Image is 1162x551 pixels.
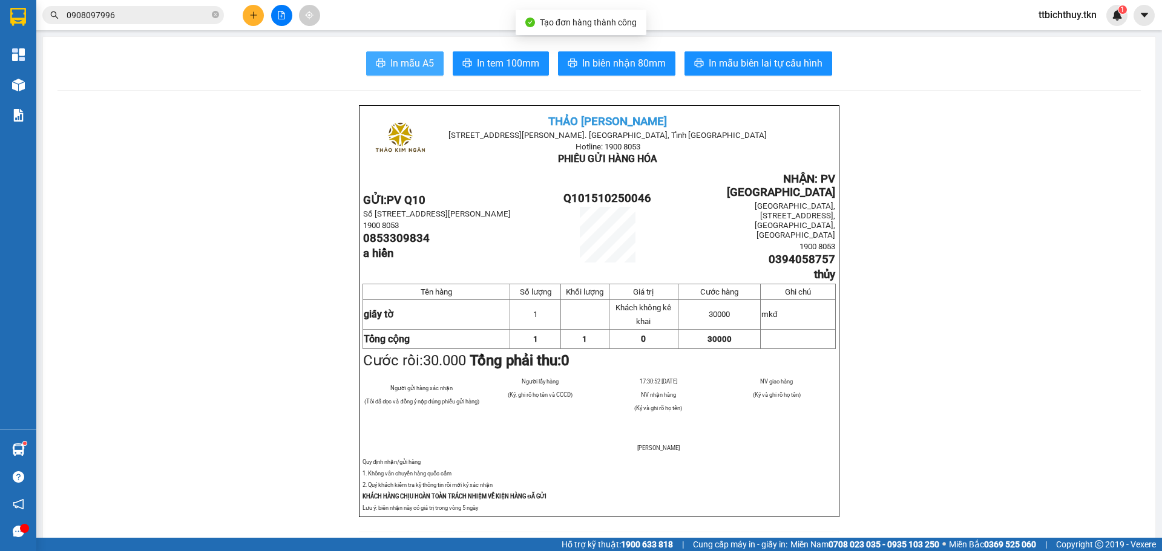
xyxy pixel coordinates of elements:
[363,221,399,230] span: 1900 8053
[700,287,738,296] span: Cước hàng
[799,242,835,251] span: 1900 8053
[376,58,386,70] span: printer
[761,310,777,319] span: mkđ
[760,378,793,385] span: NV giao hàng
[23,442,27,445] sup: 1
[363,194,425,207] strong: GỬI:
[477,56,539,71] span: In tem 100mm
[364,333,410,345] strong: Tổng cộng
[693,538,787,551] span: Cung cấp máy in - giấy in:
[558,153,657,165] span: PHIẾU GỬI HÀNG HÓA
[984,540,1036,549] strong: 0369 525 060
[12,443,25,456] img: warehouse-icon
[10,8,26,26] img: logo-vxr
[462,58,472,70] span: printer
[949,538,1036,551] span: Miền Bắc
[637,445,680,451] span: [PERSON_NAME]
[522,378,559,385] span: Người lấy hàng
[113,45,506,60] li: Hotline: 1900 8153
[709,310,730,319] span: 30000
[212,11,219,18] span: close-circle
[561,352,570,369] span: 0
[363,458,421,465] span: Quy định nhận/gửi hàng
[790,538,939,551] span: Miền Nam
[769,253,835,266] span: 0394058757
[684,51,832,76] button: printerIn mẫu biên lai tự cấu hình
[12,79,25,91] img: warehouse-icon
[682,538,684,551] span: |
[576,142,640,151] span: Hotline: 1900 8053
[709,56,822,71] span: In mẫu biên lai tự cấu hình
[299,5,320,26] button: aim
[1095,540,1103,549] span: copyright
[548,115,667,128] span: THẢO [PERSON_NAME]
[755,201,835,240] span: [GEOGRAPHIC_DATA], [STREET_ADDRESS], [GEOGRAPHIC_DATA], [GEOGRAPHIC_DATA]
[785,287,811,296] span: Ghi chú
[421,287,452,296] span: Tên hàng
[1134,5,1155,26] button: caret-down
[390,56,434,71] span: In mẫu A5
[448,131,767,140] span: [STREET_ADDRESS][PERSON_NAME]. [GEOGRAPHIC_DATA], Tỉnh [GEOGRAPHIC_DATA]
[727,172,835,199] span: NHẬN: PV [GEOGRAPHIC_DATA]
[582,56,666,71] span: In biên nhận 80mm
[753,391,801,398] span: (Ký và ghi rõ họ tên)
[533,334,538,344] span: 1
[67,8,209,22] input: Tìm tên, số ĐT hoặc mã đơn
[363,470,451,477] span: 1. Không vân chuyển hàng quốc cấm
[363,481,493,488] span: 2. Quý khách kiểm tra kỹ thông tin rồi mới ký xác nhận
[533,310,537,319] span: 1
[363,504,478,511] span: Lưu ý: biên nhận này có giá trị trong vòng 5 ngày
[707,334,732,344] span: 30000
[694,58,704,70] span: printer
[277,11,286,19] span: file-add
[621,540,673,549] strong: 1900 633 818
[271,5,292,26] button: file-add
[1139,10,1150,21] span: caret-down
[470,352,570,369] strong: Tổng phải thu:
[50,11,59,19] span: search
[1112,10,1123,21] img: icon-new-feature
[563,192,651,205] span: Q101510250046
[640,378,677,385] span: 17:30:52 [DATE]
[15,15,76,76] img: logo.jpg
[12,48,25,61] img: dashboard-icon
[249,11,258,19] span: plus
[641,391,676,398] span: NV nhận hàng
[363,493,547,500] strong: KHÁCH HÀNG CHỊU HOÀN TOÀN TRÁCH NHIỆM VỀ KIỆN HÀNG ĐÃ GỬI
[1118,5,1127,14] sup: 1
[390,385,453,391] span: Người gửi hàng xác nhận
[13,526,24,537] span: message
[829,540,939,549] strong: 0708 023 035 - 0935 103 250
[363,232,430,245] span: 0853309834
[13,471,24,483] span: question-circle
[558,51,675,76] button: printerIn biên nhận 80mm
[370,109,430,169] img: logo
[562,538,673,551] span: Hỗ trợ kỹ thuật:
[243,5,264,26] button: plus
[1045,538,1047,551] span: |
[366,51,444,76] button: printerIn mẫu A5
[634,405,682,411] span: (Ký và ghi rõ họ tên)
[363,352,570,369] span: Cước rồi:
[633,287,654,296] span: Giá trị
[508,391,573,398] span: (Ký, ghi rõ họ tên và CCCD)
[566,287,603,296] span: Khối lượng
[568,58,577,70] span: printer
[520,287,551,296] span: Số lượng
[814,268,835,281] span: thủy
[387,194,425,207] span: PV Q10
[13,498,24,510] span: notification
[363,247,393,260] span: a hiển
[15,88,111,108] b: GỬI : PV Q10
[582,334,587,344] span: 1
[364,398,479,405] span: (Tôi đã đọc và đồng ý nộp đúng phiếu gửi hàng)
[1029,7,1106,22] span: ttbichthuy.tkn
[1120,5,1124,14] span: 1
[423,352,466,369] span: 30.000
[113,30,506,45] li: [STREET_ADDRESS][PERSON_NAME]. [GEOGRAPHIC_DATA], Tỉnh [GEOGRAPHIC_DATA]
[12,109,25,122] img: solution-icon
[641,334,646,344] span: 0
[305,11,313,19] span: aim
[212,10,219,21] span: close-circle
[942,542,946,547] span: ⚪️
